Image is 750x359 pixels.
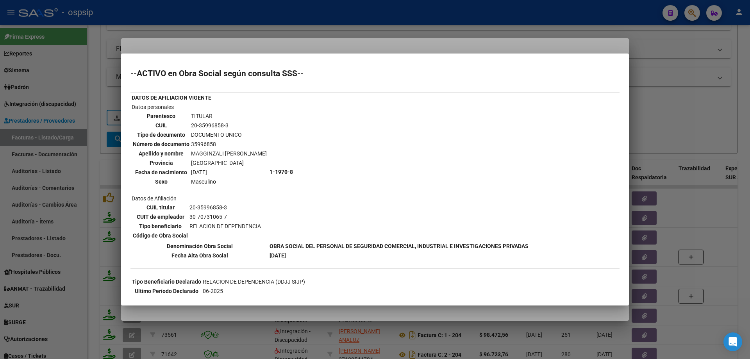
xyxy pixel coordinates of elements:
td: Datos personales Datos de Afiliación [131,103,268,241]
b: 1-1970-8 [270,169,293,175]
th: Tipo beneficiario [132,222,188,230]
th: Código de Obra Social [132,231,188,240]
th: Denominación Obra Social [131,242,268,250]
th: Fecha de nacimiento [132,168,190,177]
td: 30-70731065-7 [202,296,479,305]
td: 20-35996858-3 [189,203,261,212]
th: CUIT de empleador [132,213,188,221]
td: Masculino [191,177,267,186]
div: Open Intercom Messenger [723,332,742,351]
th: Provincia [132,159,190,167]
th: Número de documento [132,140,190,148]
th: Ultimo Período Declarado [131,287,202,295]
td: TITULAR [191,112,267,120]
th: CUIL [132,121,190,130]
td: RELACION DE DEPENDENCIA (DDJJ SIJP) [202,277,479,286]
td: DOCUMENTO UNICO [191,130,267,139]
td: MAGGINZALI [PERSON_NAME] [191,149,267,158]
th: Tipo Beneficiario Declarado [131,277,202,286]
b: DATOS DE AFILIACION VIGENTE [132,95,211,101]
b: OBRA SOCIAL DEL PERSONAL DE SEGURIDAD COMERCIAL, INDUSTRIAL E INVESTIGACIONES PRIVADAS [270,243,529,249]
td: RELACION DE DEPENDENCIA [189,222,261,230]
td: [GEOGRAPHIC_DATA] [191,159,267,167]
td: [DATE] [191,168,267,177]
td: 06-2025 [202,287,479,295]
th: Apellido y nombre [132,149,190,158]
th: CUIL titular [132,203,188,212]
td: 20-35996858-3 [191,121,267,130]
td: 35996858 [191,140,267,148]
h2: --ACTIVO en Obra Social según consulta SSS-- [130,70,620,77]
td: 30-70731065-7 [189,213,261,221]
th: Tipo de documento [132,130,190,139]
th: Fecha Alta Obra Social [131,251,268,260]
b: [DATE] [270,252,286,259]
th: Parentesco [132,112,190,120]
th: Sexo [132,177,190,186]
th: CUIT DDJJ [131,296,202,305]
